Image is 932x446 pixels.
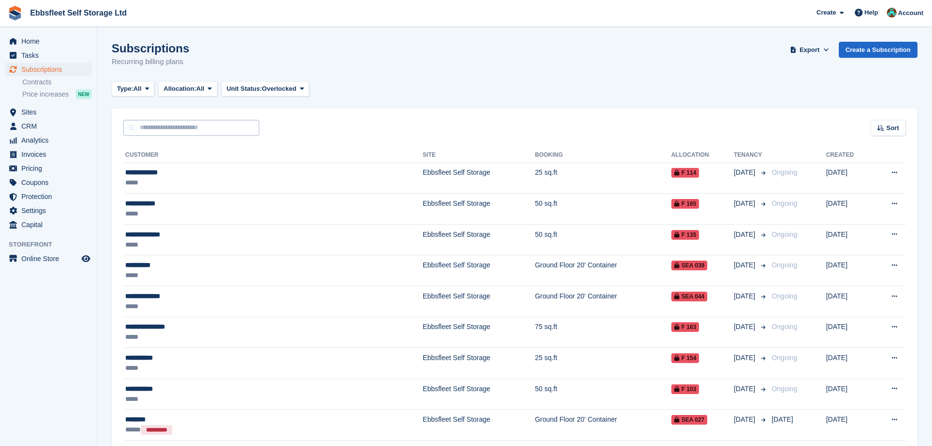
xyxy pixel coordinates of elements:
span: Create [816,8,836,17]
th: Site [423,148,535,163]
span: Tasks [21,49,80,62]
span: [DATE] [734,414,757,425]
a: menu [5,190,92,203]
span: Ongoing [772,354,798,362]
span: Protection [21,190,80,203]
span: Settings [21,204,80,217]
a: menu [5,204,92,217]
span: Storefront [9,240,97,249]
span: SEA 027 [671,415,708,425]
span: SEA 044 [671,292,708,301]
td: [DATE] [826,194,872,225]
a: menu [5,34,92,48]
span: [DATE] [734,353,757,363]
span: F 163 [671,322,699,332]
span: [DATE] [734,384,757,394]
td: Ebbsfleet Self Storage [423,286,535,317]
img: George Spring [887,8,897,17]
button: Export [788,42,831,58]
span: Home [21,34,80,48]
a: menu [5,162,92,175]
td: Ebbsfleet Self Storage [423,255,535,286]
td: Ebbsfleet Self Storage [423,224,535,255]
td: [DATE] [826,286,872,317]
span: Ongoing [772,231,798,238]
span: Price increases [22,90,69,99]
td: Ebbsfleet Self Storage [423,163,535,194]
td: 25 sq.ft [535,348,671,379]
a: menu [5,63,92,76]
span: Sort [886,123,899,133]
span: Sites [21,105,80,119]
p: Recurring billing plans [112,56,189,67]
td: [DATE] [826,163,872,194]
span: [DATE] [734,260,757,270]
span: All [196,84,204,94]
span: Overlocked [262,84,297,94]
span: F 114 [671,168,699,178]
span: Analytics [21,133,80,147]
span: [DATE] [734,198,757,209]
th: Booking [535,148,671,163]
td: 50 sq.ft [535,224,671,255]
span: Account [898,8,923,18]
span: Invoices [21,148,80,161]
button: Unit Status: Overlocked [221,81,310,97]
a: Ebbsfleet Self Storage Ltd [26,5,131,21]
span: Ongoing [772,385,798,393]
span: Type: [117,84,133,94]
td: Ebbsfleet Self Storage [423,410,535,441]
span: Unit Status: [227,84,262,94]
td: [DATE] [826,317,872,348]
span: F 165 [671,199,699,209]
a: menu [5,133,92,147]
td: Ground Floor 20' Container [535,410,671,441]
span: F 103 [671,384,699,394]
td: Ebbsfleet Self Storage [423,379,535,410]
a: Contracts [22,78,92,87]
span: SEA 039 [671,261,708,270]
th: Tenancy [734,148,768,163]
span: [DATE] [734,230,757,240]
a: Preview store [80,253,92,264]
a: Create a Subscription [839,42,917,58]
span: [DATE] [734,322,757,332]
td: 50 sq.ft [535,379,671,410]
td: [DATE] [826,348,872,379]
a: menu [5,252,92,265]
td: Ebbsfleet Self Storage [423,194,535,225]
a: menu [5,176,92,189]
span: Coupons [21,176,80,189]
span: F 154 [671,353,699,363]
button: Type: All [112,81,154,97]
td: 75 sq.ft [535,317,671,348]
span: F 135 [671,230,699,240]
td: Ground Floor 20' Container [535,255,671,286]
span: Ongoing [772,199,798,207]
th: Customer [123,148,423,163]
td: [DATE] [826,255,872,286]
a: menu [5,49,92,62]
button: Allocation: All [158,81,217,97]
span: Capital [21,218,80,231]
a: menu [5,105,92,119]
span: [DATE] [734,291,757,301]
td: [DATE] [826,410,872,441]
td: Ebbsfleet Self Storage [423,348,535,379]
span: Subscriptions [21,63,80,76]
td: Ebbsfleet Self Storage [423,317,535,348]
td: 50 sq.ft [535,194,671,225]
span: Pricing [21,162,80,175]
span: Help [865,8,878,17]
td: [DATE] [826,224,872,255]
img: stora-icon-8386f47178a22dfd0bd8f6a31ec36ba5ce8667c1dd55bd0f319d3a0aa187defe.svg [8,6,22,20]
span: Ongoing [772,323,798,330]
td: 25 sq.ft [535,163,671,194]
span: Online Store [21,252,80,265]
span: Ongoing [772,261,798,269]
span: Allocation: [164,84,196,94]
a: Price increases NEW [22,89,92,99]
h1: Subscriptions [112,42,189,55]
th: Created [826,148,872,163]
span: CRM [21,119,80,133]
